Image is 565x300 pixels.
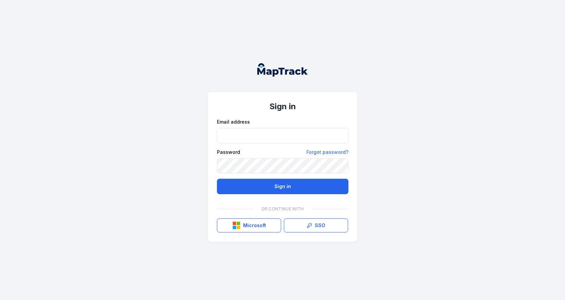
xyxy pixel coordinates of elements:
[217,119,250,125] label: Email address
[217,202,348,216] div: Or continue with
[217,179,348,194] button: Sign in
[247,63,318,77] nav: Global
[217,149,240,156] label: Password
[306,149,348,156] a: Forgot password?
[217,218,281,232] button: Microsoft
[284,218,348,232] a: SSO
[217,101,348,112] h1: Sign in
